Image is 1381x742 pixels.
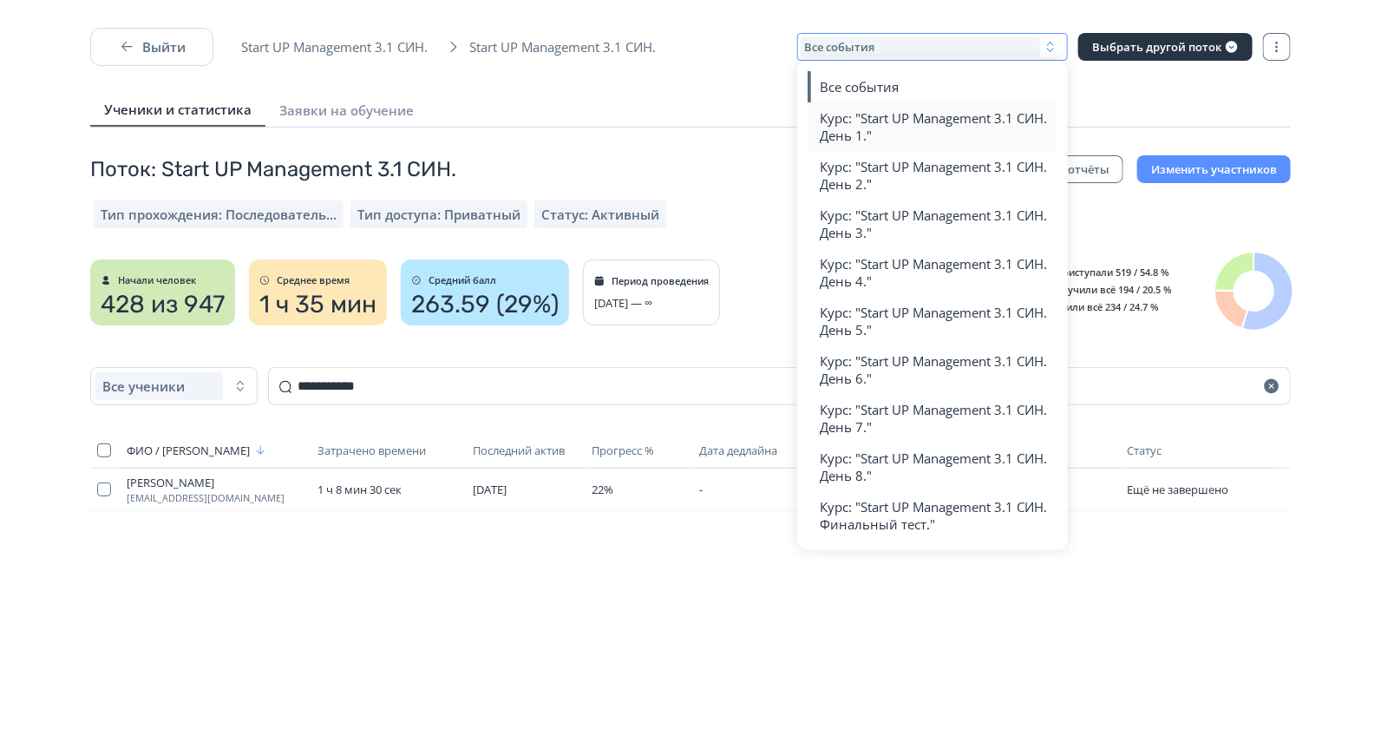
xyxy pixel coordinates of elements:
a: [PERSON_NAME][EMAIL_ADDRESS][DOMAIN_NAME] [127,476,304,503]
span: Не приступали 519 / 54.8 % [1029,266,1169,279]
button: Выйти [90,28,213,66]
button: Курс: "Start UP Management 3.1 СИН. Финальный тест." [820,491,1047,540]
button: Последний актив [473,440,568,461]
button: Курс: "Start UP Management 3.1 СИН. День 3." [820,200,1047,248]
span: [PERSON_NAME] [127,476,304,489]
span: Start UP Management 3.1 СИН. [241,38,438,56]
span: Все события [804,40,874,54]
span: Курс: "Start UP Management 3.1 СИН. День 6." [820,352,1047,387]
span: Статус [1128,443,1162,458]
span: Среднее время [277,275,350,286]
span: Курс: "Start UP Management 3.1 СИН. День 2." [820,158,1047,193]
span: Курс: "Start UP Management 3.1 СИН. День 8." [820,450,1047,484]
span: Тип прохождения: Последовательный режим [101,206,337,223]
span: 22% [592,482,614,497]
button: Курс: "Start UP Management 3.1 СИН. День 7." [820,394,1047,443]
span: Средний балл [429,275,496,286]
span: Не изучили всё 194 / 20.5 % [1029,283,1172,296]
button: ФИО / [PERSON_NAME] [127,440,271,461]
button: Изменить участников [1137,155,1291,183]
span: [DATE] — ∞ [594,296,652,310]
span: Курс: "Start UP Management 3.1 СИН. День 4." [820,255,1047,290]
span: Изучили всё 234 / 24.7 % [1029,300,1159,313]
span: Start UP Management 3.1 СИН. [469,38,666,56]
span: Начали человек [118,275,196,286]
button: Курс: "Start UP Management 3.1 СИН. День 2." [820,151,1047,200]
button: Прогресс % [592,440,658,461]
span: ФИО / [PERSON_NAME] [127,443,250,457]
span: Ещё не завершено [1128,482,1229,497]
span: 263.59 (29%) [411,291,559,318]
span: Поток: Start UP Management 3.1 СИН. [90,155,456,183]
span: Период проведения [612,276,709,286]
span: Прогресс % [592,443,655,457]
button: Курс: "Start UP Management 3.1 СИН. День 1." [820,102,1047,151]
span: Курс: "Start UP Management 3.1 СИН. День 1." [820,109,1047,144]
span: Заявки на обучение [279,102,414,119]
button: Курс: "Start UP Management 3.1 СИН. День 4." [820,248,1047,297]
span: Тип доступа: Приватный [357,206,520,223]
span: 1 ч 35 мин [259,291,376,318]
button: Все события [797,33,1068,61]
button: Дата дедлайна [699,440,781,461]
span: 1 ч 8 мин 30 сек [317,482,402,497]
span: Курс: "Start UP Management 3.1 СИН. Финальный тест." [820,498,1047,533]
span: Курс: "Start UP Management 3.1 СИН. День 3." [820,207,1047,241]
span: [EMAIL_ADDRESS][DOMAIN_NAME] [127,493,304,503]
span: Статус: Активный [541,206,659,223]
span: Все ученики [102,378,185,395]
span: - [699,482,703,497]
span: 428 из 947 [101,291,225,318]
span: Последний актив [473,443,565,457]
button: Все события [820,71,1047,102]
span: Курс: "Start UP Management 3.1 СИН. День 5." [820,304,1047,338]
button: Выбрать другой поток [1078,33,1253,61]
button: Все ученики [90,367,258,405]
span: [DATE] [473,482,507,497]
button: Курс: "Start UP Management 3.1 СИН. День 6." [820,345,1047,394]
button: Затрачено времени [317,440,429,461]
span: Дата дедлайна [699,443,777,457]
span: Курс: "Start UP Management 3.1 СИН. День 7." [820,401,1047,436]
span: Затрачено времени [317,443,426,457]
button: Курс: "Start UP Management 3.1 СИН. День 5." [820,297,1047,345]
span: Ученики и статистика [104,101,252,118]
button: Курс: "Start UP Management 3.1 СИН. День 8." [820,443,1047,491]
span: Все события [820,78,899,95]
